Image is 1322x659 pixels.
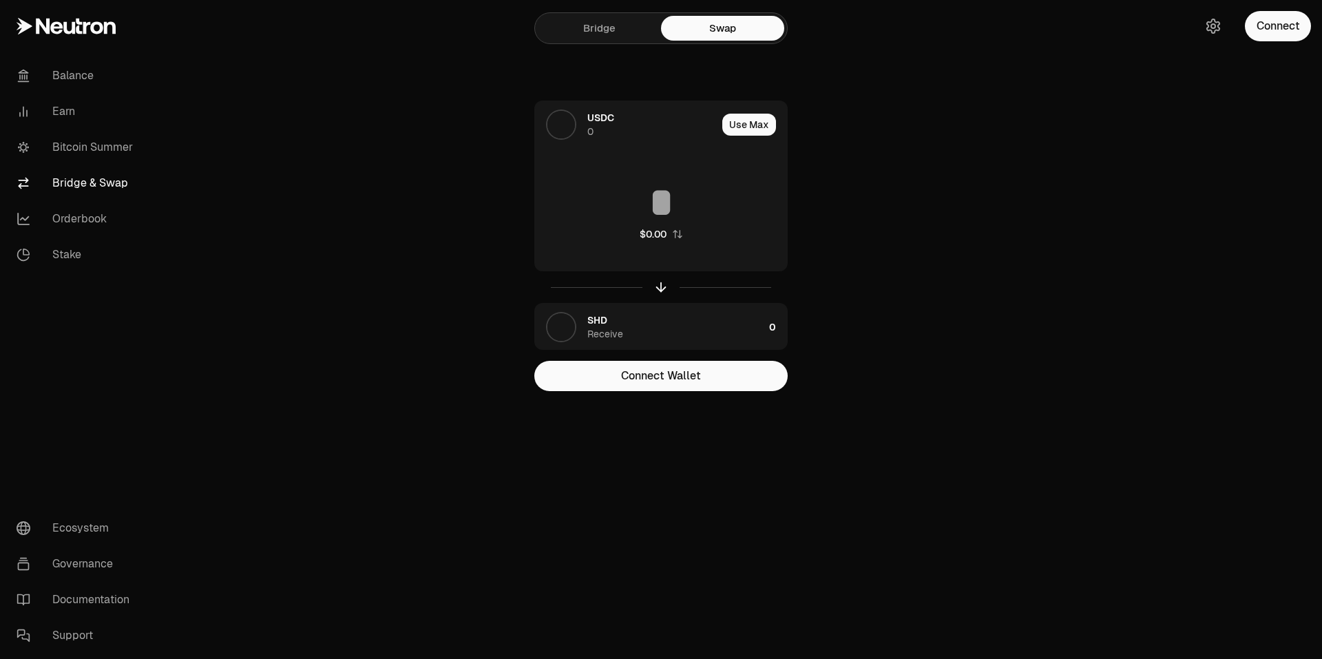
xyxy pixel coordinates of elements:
[6,510,149,546] a: Ecosystem
[6,546,149,582] a: Governance
[6,582,149,618] a: Documentation
[6,58,149,94] a: Balance
[722,114,776,136] button: Use Max
[6,618,149,653] a: Support
[6,129,149,165] a: Bitcoin Summer
[535,101,717,148] div: USDC LogoUSDC0
[1245,11,1311,41] button: Connect
[6,237,149,273] a: Stake
[6,94,149,129] a: Earn
[769,304,787,351] div: 0
[640,227,683,241] button: $0.00
[661,16,784,41] a: Swap
[587,111,614,125] span: USDC
[6,165,149,201] a: Bridge & Swap
[538,16,661,41] a: Bridge
[535,304,764,351] div: SHD LogoSHDReceive
[587,125,594,138] div: 0
[587,327,623,341] div: Receive
[535,304,787,351] button: SHD LogoSHDReceive0
[6,201,149,237] a: Orderbook
[534,361,788,391] button: Connect Wallet
[587,313,607,327] span: SHD
[640,227,667,241] div: $0.00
